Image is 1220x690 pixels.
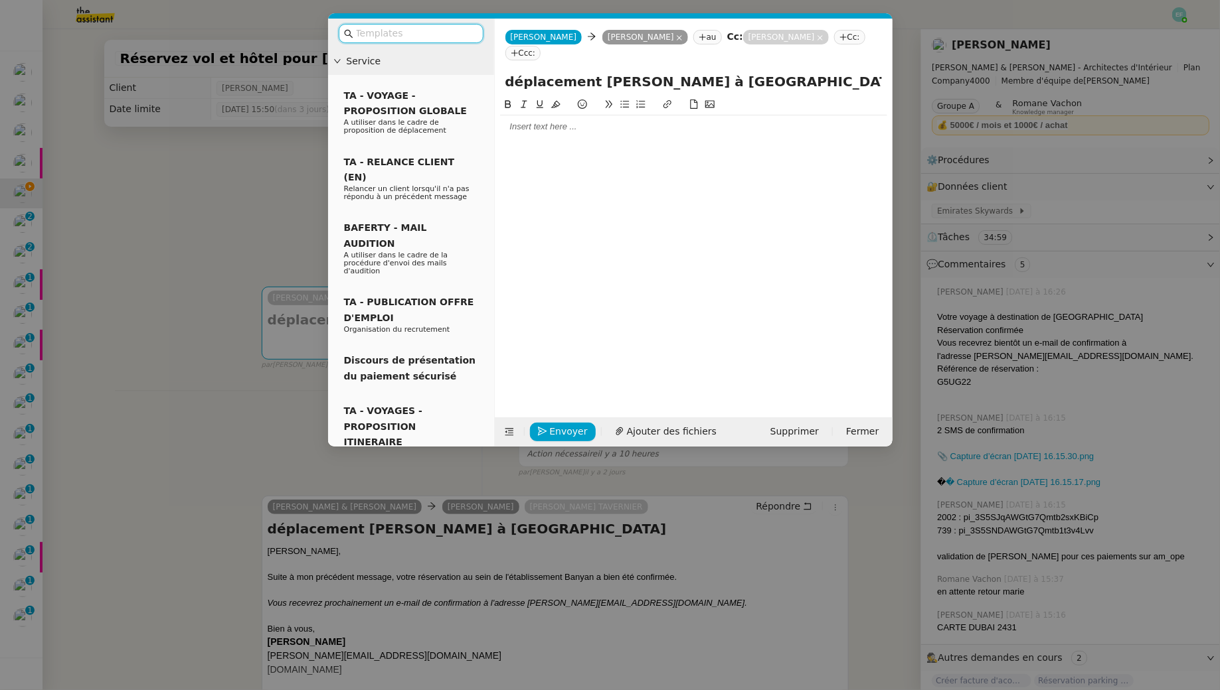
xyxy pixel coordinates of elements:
[344,355,476,381] span: Discours de présentation du paiement sécurisé
[505,46,541,60] nz-tag: Ccc:
[344,297,474,322] span: TA - PUBLICATION OFFRE D'EMPLOI
[344,157,455,182] span: TA - RELANCE CLIENT (EN)
[550,424,588,439] span: Envoyer
[743,30,829,44] nz-tag: [PERSON_NAME]
[607,423,725,441] button: Ajouter des fichiers
[505,72,882,92] input: Subject
[344,118,446,135] span: A utiliser dans le cadre de proposition de déplacement
[834,30,865,44] nz-tag: Cc:
[846,424,879,439] span: Fermer
[511,33,577,42] span: [PERSON_NAME]
[530,423,596,441] button: Envoyer
[328,48,494,74] div: Service
[344,90,467,116] span: TA - VOYAGE - PROPOSITION GLOBALE
[693,30,722,44] nz-tag: au
[344,184,470,201] span: Relancer un client lorsqu'il n'a pas répondu à un précédent message
[838,423,887,441] button: Fermer
[347,54,489,69] span: Service
[356,26,476,41] input: Templates
[762,423,827,441] button: Supprimer
[770,424,819,439] span: Supprimer
[344,251,448,275] span: A utiliser dans le cadre de la procédure d'envoi des mails d'audition
[344,405,422,447] span: TA - VOYAGES - PROPOSITION ITINERAIRE
[627,424,717,439] span: Ajouter des fichiers
[344,325,450,334] span: Organisation du recrutement
[344,222,427,248] span: BAFERTY - MAIL AUDITION
[602,30,688,44] nz-tag: [PERSON_NAME]
[727,31,743,42] strong: Cc:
